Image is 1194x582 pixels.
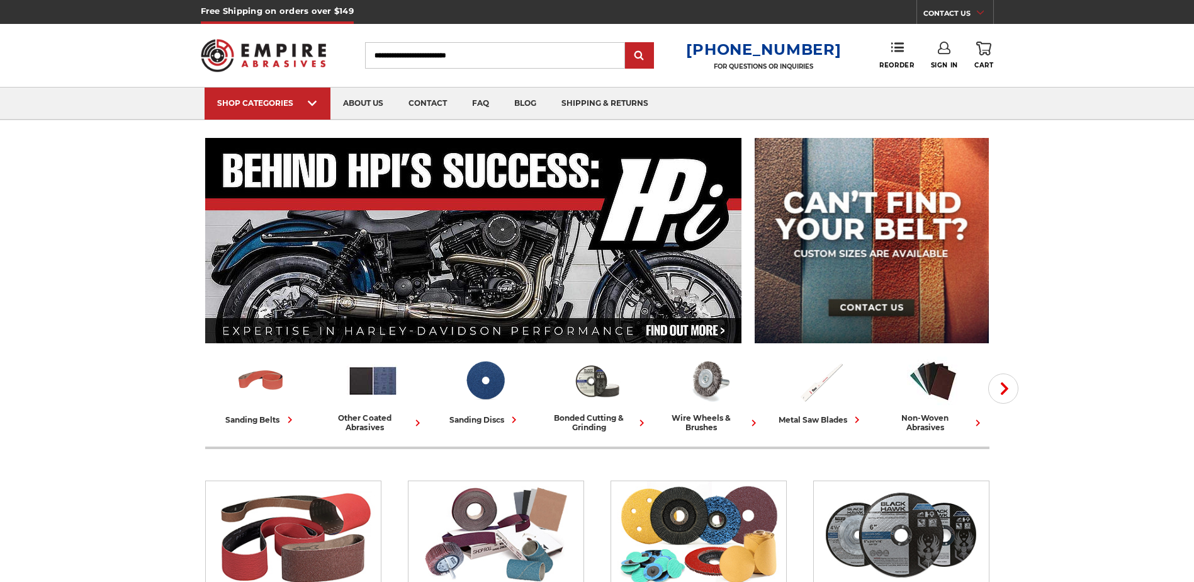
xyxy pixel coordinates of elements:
[502,88,549,120] a: blog
[882,413,984,432] div: non-woven abrasives
[974,61,993,69] span: Cart
[217,98,318,108] div: SHOP CATEGORIES
[235,355,287,407] img: Sanding Belts
[988,374,1018,404] button: Next
[571,355,623,407] img: Bonded Cutting & Grinding
[449,413,521,426] div: sanding discs
[923,6,993,24] a: CONTACT US
[434,355,536,426] a: sanding discs
[210,355,312,426] a: sanding belts
[879,61,914,69] span: Reorder
[795,355,847,407] img: Metal Saw Blades
[546,413,648,432] div: bonded cutting & grinding
[459,355,511,407] img: Sanding Discs
[627,43,652,69] input: Submit
[931,61,958,69] span: Sign In
[882,355,984,432] a: non-woven abrasives
[549,88,661,120] a: shipping & returns
[974,42,993,69] a: Cart
[755,138,989,343] img: promo banner for custom belts.
[879,42,914,69] a: Reorder
[347,355,399,407] img: Other Coated Abrasives
[322,413,424,432] div: other coated abrasives
[205,138,742,343] img: Banner for an interview featuring Horsepower Inc who makes Harley performance upgrades featured o...
[686,62,841,71] p: FOR QUESTIONS OR INQUIRIES
[683,355,735,407] img: Wire Wheels & Brushes
[226,413,296,426] div: sanding belts
[322,355,424,432] a: other coated abrasives
[459,88,502,120] a: faq
[330,88,396,120] a: about us
[779,413,864,426] div: metal saw blades
[686,40,841,59] a: [PHONE_NUMBER]
[907,355,959,407] img: Non-woven Abrasives
[546,355,648,432] a: bonded cutting & grinding
[658,355,760,432] a: wire wheels & brushes
[396,88,459,120] a: contact
[770,355,872,426] a: metal saw blades
[658,413,760,432] div: wire wheels & brushes
[201,31,327,80] img: Empire Abrasives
